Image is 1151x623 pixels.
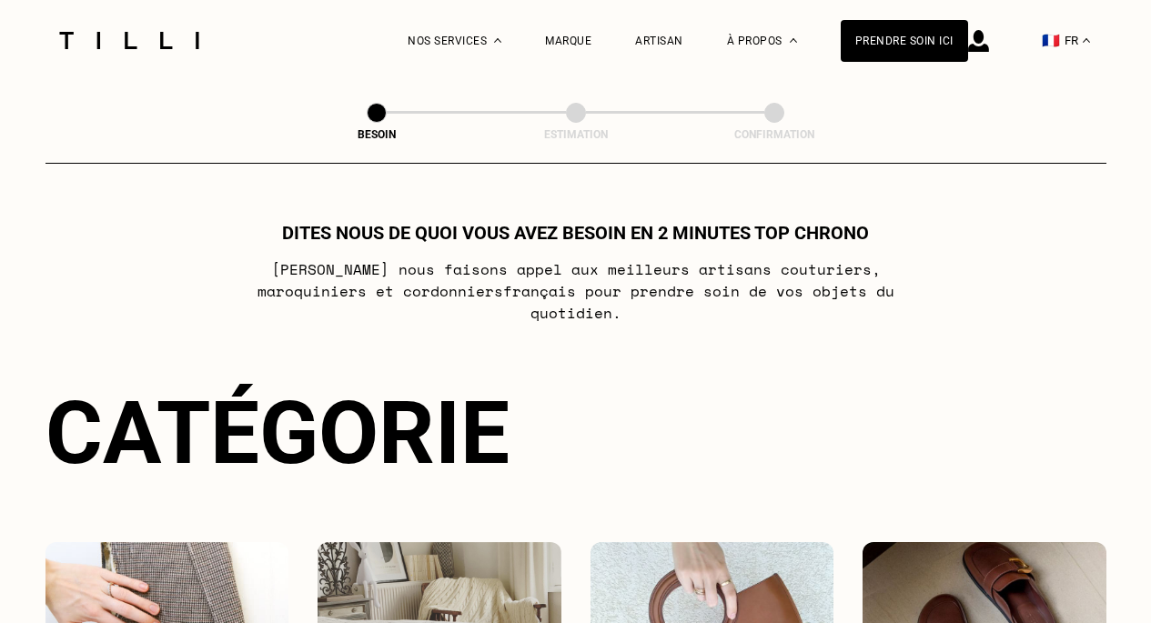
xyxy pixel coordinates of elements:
[286,128,468,141] div: Besoin
[683,128,865,141] div: Confirmation
[1042,32,1060,49] span: 🇫🇷
[841,20,968,62] a: Prendre soin ici
[968,30,989,52] img: icône connexion
[635,35,683,47] a: Artisan
[53,32,206,49] img: Logo du service de couturière Tilli
[494,38,501,43] img: Menu déroulant
[215,258,936,324] p: [PERSON_NAME] nous faisons appel aux meilleurs artisans couturiers , maroquiniers et cordonniers ...
[485,128,667,141] div: Estimation
[45,382,1106,484] div: Catégorie
[790,38,797,43] img: Menu déroulant à propos
[1083,38,1090,43] img: menu déroulant
[545,35,591,47] a: Marque
[282,222,869,244] h1: Dites nous de quoi vous avez besoin en 2 minutes top chrono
